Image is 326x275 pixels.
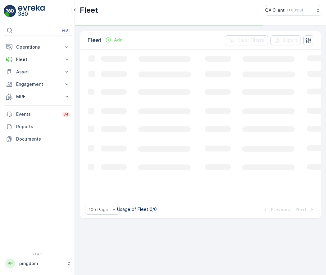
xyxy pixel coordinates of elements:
[16,136,70,142] p: Documents
[283,37,297,43] p: Export
[4,41,72,53] button: Operations
[265,7,285,13] p: QA Client
[4,53,72,66] button: Fleet
[296,207,306,213] p: Next
[4,133,72,145] a: Documents
[270,35,301,45] button: Export
[62,28,68,33] p: ⌘B
[271,207,290,213] p: Previous
[4,120,72,133] a: Reports
[261,206,291,213] button: Previous
[16,111,58,117] p: Events
[4,257,72,270] button: PPpingdom
[16,124,70,130] p: Reports
[5,259,15,268] div: PP
[80,5,98,15] p: Fleet
[237,37,264,43] p: Clear Filters
[296,206,316,213] button: Next
[4,252,72,256] span: v 1.47.3
[265,5,321,15] button: QA Client(+03:00)
[19,260,64,267] p: pingdom
[103,36,125,44] button: Add
[287,8,303,13] p: ( +03:00 )
[88,36,102,45] p: Fleet
[63,112,69,117] p: 34
[114,37,123,43] p: Add
[16,81,60,87] p: Engagement
[16,94,60,100] p: MRF
[16,56,60,63] p: Fleet
[16,69,60,75] p: Asset
[4,108,72,120] a: Events34
[4,90,72,103] button: MRF
[117,206,157,212] p: Usage of Fleet : 0/0
[4,5,16,17] img: logo
[4,78,72,90] button: Engagement
[4,66,72,78] button: Asset
[16,44,60,50] p: Operations
[18,5,45,17] img: logo_light-DOdMpM7g.png
[225,35,268,45] button: Clear Filters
